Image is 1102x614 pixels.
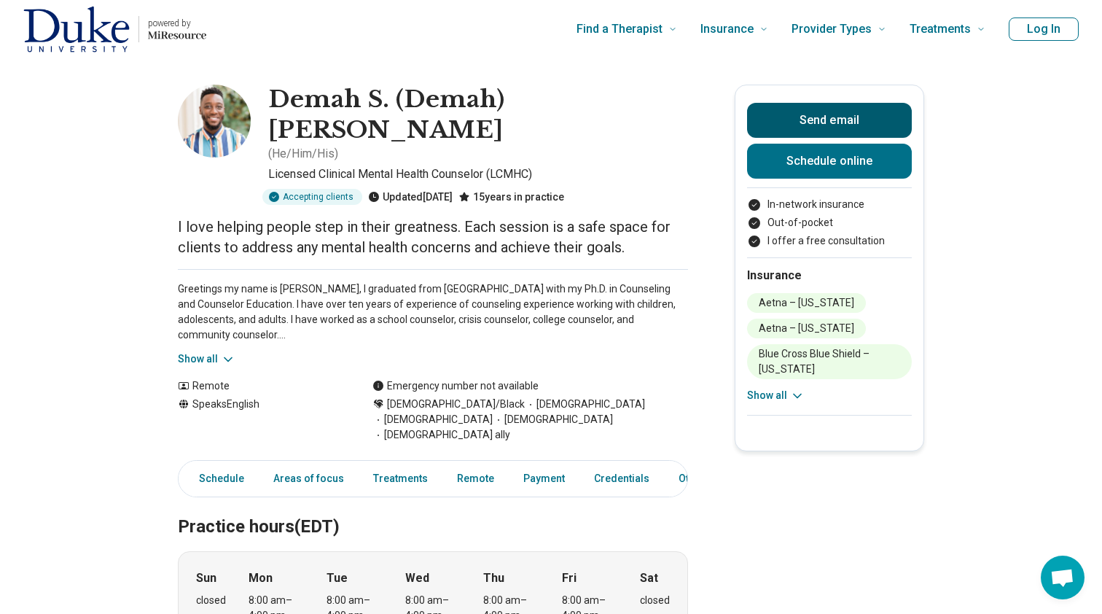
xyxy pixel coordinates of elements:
li: In-network insurance [747,197,912,212]
li: Aetna – [US_STATE] [747,293,866,313]
div: closed [640,593,670,608]
div: Accepting clients [262,189,362,205]
span: [DEMOGRAPHIC_DATA] [525,397,645,412]
span: [DEMOGRAPHIC_DATA] [493,412,613,427]
strong: Thu [483,570,504,587]
h2: Insurance [747,267,912,284]
span: Treatments [910,19,971,39]
h1: Demah S. (Demah) [PERSON_NAME] [268,85,688,145]
span: Insurance [700,19,754,39]
div: Speaks English [178,397,343,443]
strong: Sat [640,570,658,587]
a: Areas of focus [265,464,353,494]
span: [DEMOGRAPHIC_DATA] ally [372,427,510,443]
ul: Payment options [747,197,912,249]
strong: Sun [196,570,216,587]
a: Remote [448,464,503,494]
li: Aetna – [US_STATE] [747,319,866,338]
button: Log In [1009,18,1079,41]
div: 15 years in practice [458,189,564,205]
li: Blue Cross Blue Shield – [US_STATE] [747,344,912,379]
a: Schedule online [747,144,912,179]
span: [DEMOGRAPHIC_DATA]/Black [387,397,525,412]
li: Out-of-pocket [747,215,912,230]
p: Greetings my name is [PERSON_NAME], I graduated from [GEOGRAPHIC_DATA] with my Ph.D. in Counselin... [178,281,688,343]
strong: Mon [249,570,273,587]
a: Other [670,464,722,494]
div: closed [196,593,226,608]
img: Demah S. Payne III, Licensed Clinical Mental Health Counselor (LCMHC) [178,85,251,158]
span: Provider Types [792,19,872,39]
a: Treatments [364,464,437,494]
a: Schedule [181,464,253,494]
div: Open chat [1041,556,1085,599]
p: powered by [148,18,206,29]
strong: Wed [405,570,429,587]
strong: Fri [562,570,577,587]
li: I offer a free consultation [747,233,912,249]
div: Updated [DATE] [368,189,453,205]
span: Find a Therapist [577,19,663,39]
div: Remote [178,378,343,394]
strong: Tue [327,570,348,587]
button: Show all [178,351,235,367]
p: I love helping people step in their greatness. Each session is a safe space for clients to addres... [178,217,688,257]
h2: Practice hours (EDT) [178,480,688,540]
button: Send email [747,103,912,138]
p: ( He/Him/His ) [268,145,338,163]
a: Credentials [585,464,658,494]
a: Home page [23,6,206,53]
div: Emergency number not available [372,378,539,394]
p: Licensed Clinical Mental Health Counselor (LCMHC) [268,166,688,183]
span: [DEMOGRAPHIC_DATA] [372,412,493,427]
a: Payment [515,464,574,494]
button: Show all [747,388,805,403]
